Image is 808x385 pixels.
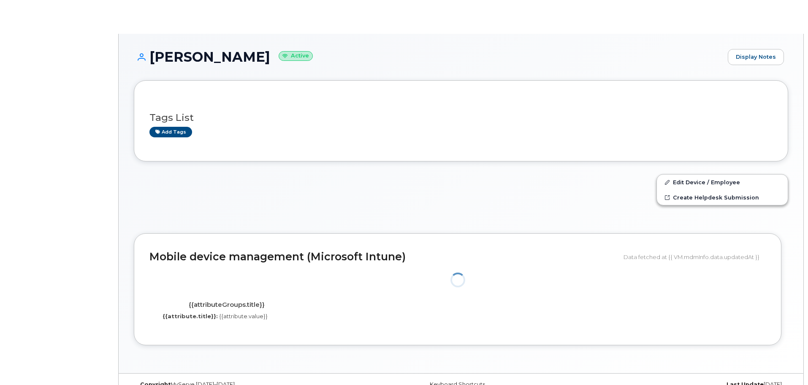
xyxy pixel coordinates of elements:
a: Add tags [149,127,192,137]
a: Create Helpdesk Submission [657,190,788,205]
small: Active [279,51,313,61]
h1: [PERSON_NAME] [134,49,724,64]
a: Edit Device / Employee [657,175,788,190]
a: Display Notes [728,49,784,65]
h4: {{attributeGroups.title}} [156,301,297,309]
h2: Mobile device management (Microsoft Intune) [149,251,617,263]
h3: Tags List [149,112,773,123]
label: {{attribute.title}}: [163,312,218,320]
div: Data fetched at {{ VM.mdmInfo.data.updatedAt }} [624,249,766,265]
span: {{attribute.value}} [219,313,268,319]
